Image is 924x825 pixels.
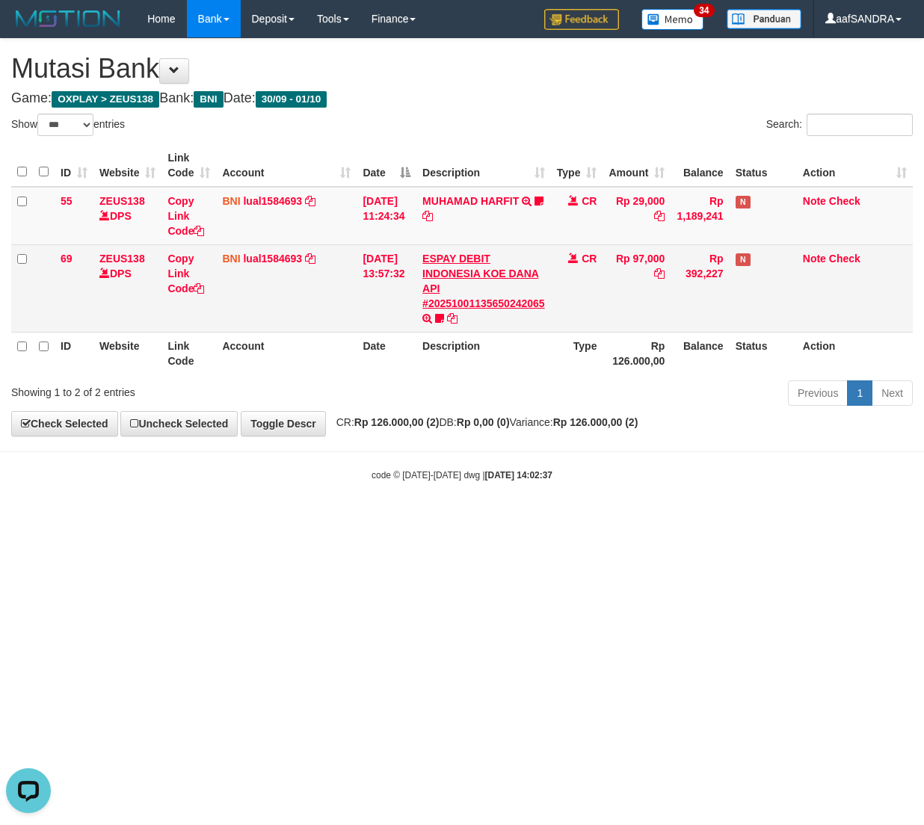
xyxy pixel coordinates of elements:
[671,187,729,245] td: Rp 1,189,241
[422,253,545,309] a: ESPAY DEBIT INDONESIA KOE DANA API #20251001135650242065
[603,144,671,187] th: Amount: activate to sort column ascending
[654,210,665,222] a: Copy Rp 29,000 to clipboard
[256,91,327,108] span: 30/09 - 01/10
[305,195,315,207] a: Copy lual1584693 to clipboard
[11,114,125,136] label: Show entries
[354,416,440,428] strong: Rp 126.000,00 (2)
[736,196,751,208] span: Has Note
[730,332,797,374] th: Status
[167,253,204,294] a: Copy Link Code
[243,195,302,207] a: lual1584693
[222,253,240,265] span: BNI
[222,195,240,207] span: BNI
[457,416,510,428] strong: Rp 0,00 (0)
[216,144,357,187] th: Account: activate to sort column ascending
[61,253,73,265] span: 69
[416,144,551,187] th: Description: activate to sort column ascending
[99,253,145,265] a: ZEUS138
[847,380,872,406] a: 1
[551,144,603,187] th: Type: activate to sort column ascending
[422,195,519,207] a: MUHAMAD HARFIT
[485,470,552,481] strong: [DATE] 14:02:37
[243,253,302,265] a: lual1584693
[766,114,913,136] label: Search:
[167,195,204,237] a: Copy Link Code
[93,332,161,374] th: Website
[216,332,357,374] th: Account
[807,114,913,136] input: Search:
[736,253,751,266] span: Has Note
[241,411,326,436] a: Toggle Descr
[55,144,93,187] th: ID: activate to sort column ascending
[544,9,619,30] img: Feedback.jpg
[603,187,671,245] td: Rp 29,000
[671,144,729,187] th: Balance
[872,380,913,406] a: Next
[422,210,433,222] a: Copy MUHAMAD HARFIT to clipboard
[99,195,145,207] a: ZEUS138
[11,379,374,400] div: Showing 1 to 2 of 2 entries
[11,7,125,30] img: MOTION_logo.png
[357,332,416,374] th: Date
[654,268,665,279] a: Copy Rp 97,000 to clipboard
[671,332,729,374] th: Balance
[671,244,729,332] td: Rp 392,227
[694,4,714,17] span: 34
[551,332,603,374] th: Type
[37,114,93,136] select: Showentries
[730,144,797,187] th: Status
[61,195,73,207] span: 55
[829,195,860,207] a: Check
[93,187,161,245] td: DPS
[416,332,551,374] th: Description
[11,54,913,84] h1: Mutasi Bank
[803,253,826,265] a: Note
[641,9,704,30] img: Button%20Memo.svg
[727,9,801,29] img: panduan.png
[194,91,223,108] span: BNI
[11,91,913,106] h4: Game: Bank: Date:
[52,91,159,108] span: OXPLAY > ZEUS138
[55,332,93,374] th: ID
[11,411,118,436] a: Check Selected
[357,187,416,245] td: [DATE] 11:24:34
[797,332,913,374] th: Action
[372,470,552,481] small: code © [DATE]-[DATE] dwg |
[357,144,416,187] th: Date: activate to sort column descending
[603,332,671,374] th: Rp 126.000,00
[357,244,416,332] td: [DATE] 13:57:32
[161,332,216,374] th: Link Code
[161,144,216,187] th: Link Code: activate to sort column ascending
[797,144,913,187] th: Action: activate to sort column ascending
[553,416,638,428] strong: Rp 126.000,00 (2)
[829,253,860,265] a: Check
[582,195,597,207] span: CR
[93,144,161,187] th: Website: activate to sort column ascending
[329,416,638,428] span: CR: DB: Variance:
[447,312,458,324] a: Copy ESPAY DEBIT INDONESIA KOE DANA API #20251001135650242065 to clipboard
[803,195,826,207] a: Note
[120,411,238,436] a: Uncheck Selected
[788,380,848,406] a: Previous
[582,253,597,265] span: CR
[6,6,51,51] button: Open LiveChat chat widget
[93,244,161,332] td: DPS
[603,244,671,332] td: Rp 97,000
[305,253,315,265] a: Copy lual1584693 to clipboard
